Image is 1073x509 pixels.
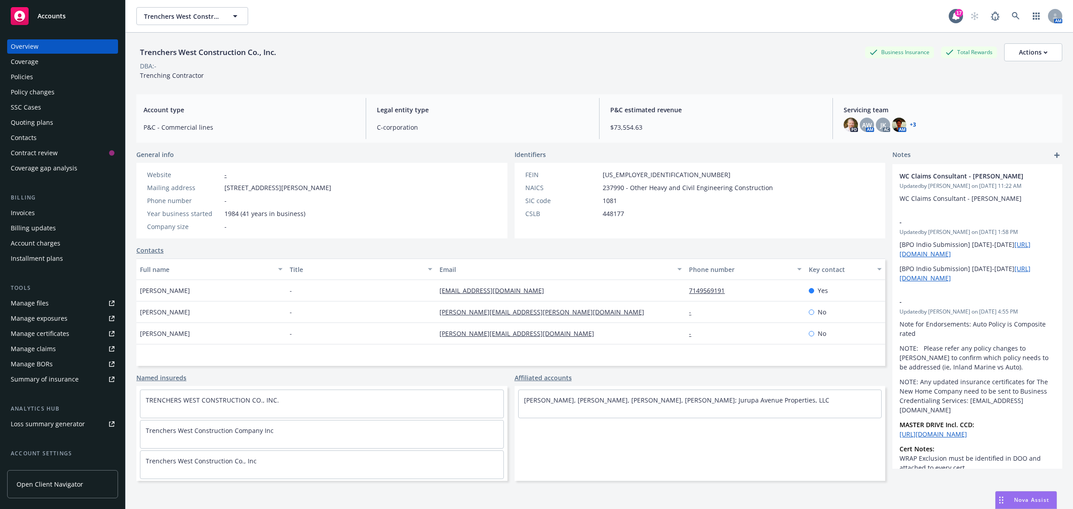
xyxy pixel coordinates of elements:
span: [PERSON_NAME] [140,286,190,295]
div: Coverage [11,55,38,69]
div: SIC code [525,196,599,205]
p: [BPO Indio Submission] [DATE]-[DATE] [900,264,1055,283]
div: Account charges [11,236,60,250]
button: Title [286,259,436,280]
div: Policies [11,70,33,84]
a: Switch app [1027,7,1045,25]
div: Service team [11,462,49,476]
div: Actions [1019,44,1048,61]
span: No [818,307,826,317]
div: Manage exposures [11,311,68,326]
span: 1081 [603,196,617,205]
span: - [900,297,1032,306]
a: SSC Cases [7,100,118,115]
span: - [290,286,292,295]
a: Account charges [7,236,118,250]
a: Coverage [7,55,118,69]
button: Full name [136,259,286,280]
span: Identifiers [515,150,546,159]
span: - [224,196,227,205]
a: Service team [7,462,118,476]
span: WC Claims Consultant - [PERSON_NAME] [900,194,1022,203]
a: Contract review [7,146,118,160]
span: C-corporation [377,123,588,132]
a: Policies [7,70,118,84]
div: Manage files [11,296,49,310]
span: Trenching Contractor [140,71,204,80]
span: Updated by [PERSON_NAME] on [DATE] 11:22 AM [900,182,1055,190]
a: Search [1007,7,1025,25]
span: Yes [818,286,828,295]
span: [US_EMPLOYER_IDENTIFICATION_NUMBER] [603,170,731,179]
span: AW [862,120,872,130]
a: Billing updates [7,221,118,235]
a: Contacts [7,131,118,145]
a: [PERSON_NAME][EMAIL_ADDRESS][DOMAIN_NAME] [439,329,601,338]
div: Quoting plans [11,115,53,130]
span: No [818,329,826,338]
a: [PERSON_NAME], [PERSON_NAME], [PERSON_NAME], [PERSON_NAME]; Jurupa Avenue Properties, LLC [524,396,829,404]
div: -Updatedby [PERSON_NAME] on [DATE] 1:58 PM[BPO Indio Submission] [DATE]-[DATE][URL][DOMAIN_NAME][... [892,210,1062,290]
a: - [689,308,698,316]
span: 237990 - Other Heavy and Civil Engineering Construction [603,183,773,192]
span: P&C estimated revenue [610,105,822,115]
button: Actions [1004,43,1062,61]
div: Invoices [11,206,35,220]
p: NOTE: Please refer any policy changes to [PERSON_NAME] to confirm which policy needs to be addres... [900,344,1055,372]
span: 1984 (41 years in business) [224,209,305,218]
a: TRENCHERS WEST CONSTRUCTION CO., INC. [146,396,279,404]
span: WC Claims Consultant - [PERSON_NAME] [900,171,1032,181]
a: [URL][DOMAIN_NAME] [900,430,967,438]
a: Manage BORs [7,357,118,371]
a: Overview [7,39,118,54]
a: Report a Bug [986,7,1004,25]
div: CSLB [525,209,599,218]
a: 7149569191 [689,286,732,295]
div: Manage certificates [11,327,69,341]
span: General info [136,150,174,159]
img: photo [844,118,858,132]
a: Manage certificates [7,327,118,341]
span: $73,554.63 [610,123,822,132]
span: - [290,329,292,338]
div: Phone number [147,196,221,205]
button: Key contact [805,259,885,280]
span: Trenchers West Construction Co., Inc. [144,12,221,21]
div: Coverage gap analysis [11,161,77,175]
span: - [900,217,1032,227]
div: Policy changes [11,85,55,99]
div: Full name [140,265,273,274]
span: Accounts [38,13,66,20]
div: Analytics hub [7,404,118,413]
button: Nova Assist [995,491,1057,509]
div: WC Claims Consultant - [PERSON_NAME]Updatedby [PERSON_NAME] on [DATE] 11:22 AMWC Claims Consultan... [892,164,1062,210]
span: Manage exposures [7,311,118,326]
a: Policy changes [7,85,118,99]
span: Account type [144,105,355,115]
a: [EMAIL_ADDRESS][DOMAIN_NAME] [439,286,551,295]
a: Affiliated accounts [515,373,572,382]
a: Installment plans [7,251,118,266]
a: Accounts [7,4,118,29]
span: P&C - Commercial lines [144,123,355,132]
div: Loss summary generator [11,417,85,431]
p: NOTE: Any updated insurance certificates for The New Home Company need to be sent to Business Cre... [900,377,1055,415]
span: Updated by [PERSON_NAME] on [DATE] 1:58 PM [900,228,1055,236]
div: Email [439,265,672,274]
div: Summary of insurance [11,372,79,386]
div: Manage claims [11,342,56,356]
span: JK [880,120,886,130]
div: DBA: - [140,61,156,71]
div: Tools [7,284,118,293]
div: Business Insurance [865,47,934,58]
div: Company size [147,222,221,231]
img: photo [892,118,906,132]
span: Open Client Navigator [17,479,83,489]
div: Trenchers West Construction Co., Inc. [136,47,280,58]
div: Website [147,170,221,179]
a: Manage files [7,296,118,310]
div: Contacts [11,131,37,145]
a: +3 [910,122,916,127]
span: Updated by [PERSON_NAME] on [DATE] 4:55 PM [900,308,1055,316]
span: [PERSON_NAME] [140,329,190,338]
